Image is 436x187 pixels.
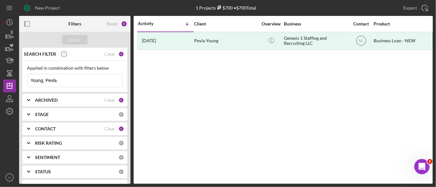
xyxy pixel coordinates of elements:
div: Reset [107,21,118,26]
div: Overview [259,21,283,26]
span: 1 [427,159,432,164]
div: Contact [349,21,373,26]
div: Clear [104,126,115,131]
div: Business [284,21,348,26]
div: 2 [118,97,124,103]
div: 0 [118,155,124,160]
b: RISK RATING [35,141,62,146]
time: 2024-10-21 14:18 [142,38,156,43]
div: Client [194,21,258,26]
b: Filters [68,21,81,26]
div: Clear [104,52,115,57]
button: Apply [62,35,88,45]
div: 1 [118,51,124,57]
b: SENTIMENT [35,155,60,160]
div: Applied in combination with filters below [27,66,123,71]
div: Activity [138,21,166,26]
button: Export [397,2,433,14]
div: Genesis 1 Staffing and Recruiting LLC [284,32,348,49]
b: ARCHIVED [35,98,58,103]
div: $700 [216,5,233,10]
b: SEARCH FILTER [24,52,56,57]
b: STATUS [35,169,51,174]
div: Apply [69,35,81,45]
div: Clear [104,98,115,103]
div: 1 Projects • $700 Total [196,5,256,10]
button: New Project [19,2,66,14]
div: 0 [118,112,124,117]
div: 0 [118,169,124,175]
text: NL [359,39,364,43]
text: IV [8,176,11,179]
div: Export [403,2,417,14]
div: New Project [35,2,60,14]
div: 4 [121,21,127,27]
button: IV [3,171,16,184]
div: 1 [118,126,124,132]
b: STAGE [35,112,49,117]
b: CONTACT [35,126,56,131]
iframe: Intercom live chat [414,159,430,174]
div: 0 [118,140,124,146]
div: Pevla Young [194,32,258,49]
